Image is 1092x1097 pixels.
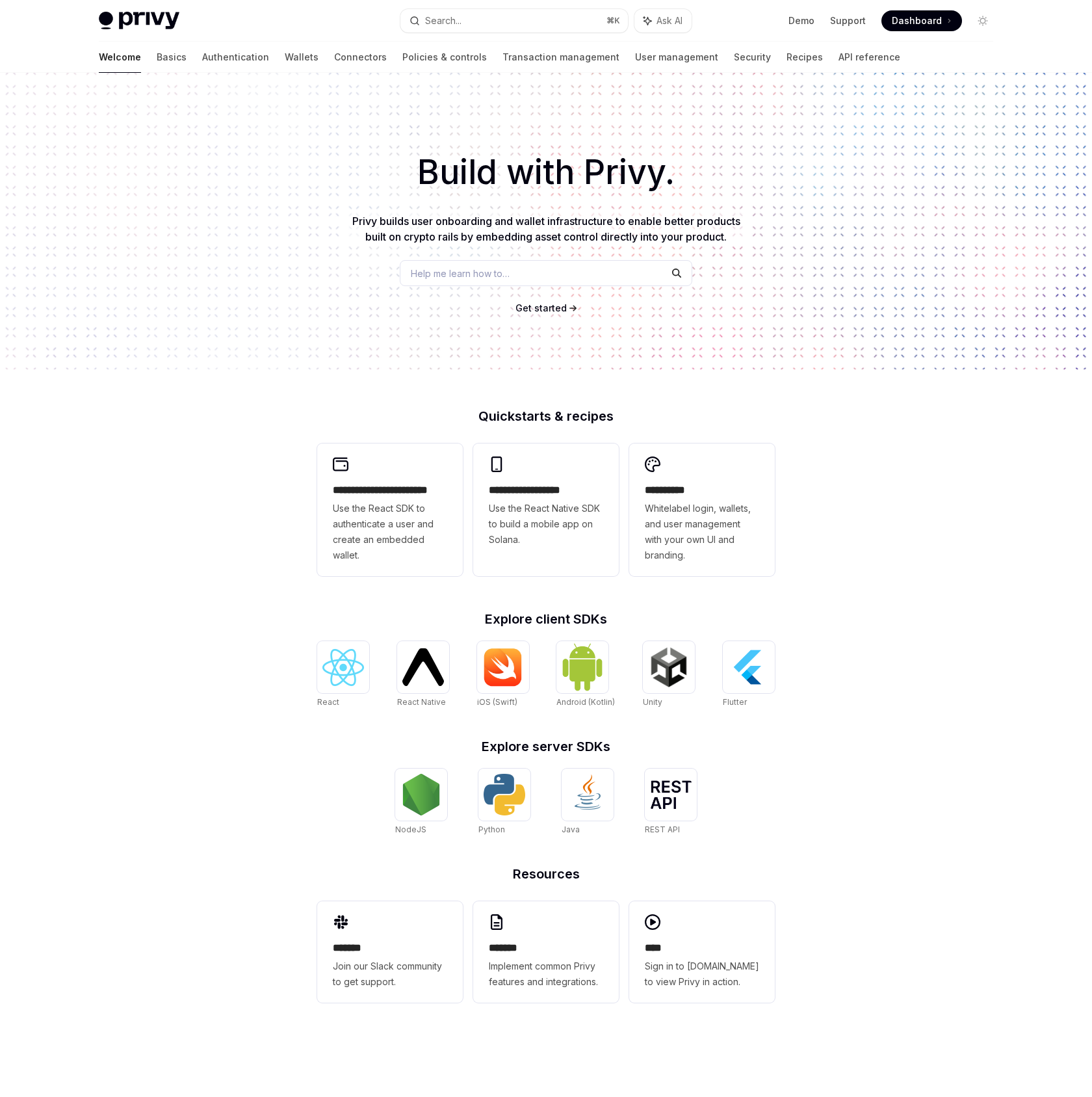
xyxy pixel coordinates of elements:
[489,958,603,990] span: Implement common Privy features and integrations.
[157,42,187,73] a: Basics
[352,215,740,243] span: Privy builds user onboarding and wallet infrastructure to enable better products built on crypto ...
[317,613,775,626] h2: Explore client SDKs
[402,648,444,685] img: React Native
[734,42,771,73] a: Security
[21,147,1071,198] h1: Build with Privy.
[892,14,942,27] span: Dashboard
[397,697,446,707] span: React Native
[411,267,510,280] span: Help me learn how to…
[322,649,364,686] img: React
[478,825,505,834] span: Python
[317,641,369,709] a: ReactReact
[629,443,775,576] a: **** *****Whitelabel login, wallets, and user management with your own UI and branding.
[556,697,615,707] span: Android (Kotlin)
[645,769,697,836] a: REST APIREST API
[830,14,866,27] a: Support
[650,780,692,809] img: REST API
[562,769,614,836] a: JavaJava
[400,774,442,815] img: NodeJS
[562,642,603,691] img: Android (Kotlin)
[477,697,517,707] span: iOS (Swift)
[645,958,759,990] span: Sign in to [DOMAIN_NAME] to view Privy in action.
[317,867,775,880] h2: Resources
[656,14,682,27] span: Ask AI
[478,769,530,836] a: PythonPython
[645,501,759,563] span: Whitelabel login, wallets, and user management with your own UI and branding.
[425,13,461,29] div: Search...
[482,648,524,687] img: iOS (Swift)
[567,774,608,815] img: Java
[972,10,993,31] button: Toggle dark mode
[648,646,690,688] img: Unity
[477,641,529,709] a: iOS (Swift)iOS (Swift)
[786,42,823,73] a: Recipes
[317,410,775,423] h2: Quickstarts & recipes
[99,12,179,30] img: light logo
[400,9,628,33] button: Search...⌘K
[395,825,426,834] span: NodeJS
[788,14,814,27] a: Demo
[99,42,141,73] a: Welcome
[484,774,525,815] img: Python
[333,501,447,563] span: Use the React SDK to authenticate a user and create an embedded wallet.
[728,646,770,688] img: Flutter
[515,302,567,315] a: Get started
[838,42,900,73] a: API reference
[317,740,775,753] h2: Explore server SDKs
[473,443,619,576] a: **** **** **** ***Use the React Native SDK to build a mobile app on Solana.
[643,697,662,707] span: Unity
[723,641,775,709] a: FlutterFlutter
[334,42,387,73] a: Connectors
[402,42,487,73] a: Policies & controls
[643,641,695,709] a: UnityUnity
[333,958,447,990] span: Join our Slack community to get support.
[397,641,449,709] a: React NativeReact Native
[562,825,580,834] span: Java
[395,769,447,836] a: NodeJSNodeJS
[723,697,747,707] span: Flutter
[634,9,692,33] button: Ask AI
[502,42,619,73] a: Transaction management
[317,697,339,707] span: React
[635,42,718,73] a: User management
[645,825,680,834] span: REST API
[629,901,775,1003] a: ****Sign in to [DOMAIN_NAME] to view Privy in action.
[606,16,620,26] span: ⌘ K
[515,302,567,313] span: Get started
[317,901,463,1003] a: **** **Join our Slack community to get support.
[556,641,615,709] a: Android (Kotlin)Android (Kotlin)
[202,42,269,73] a: Authentication
[285,42,318,73] a: Wallets
[881,10,962,31] a: Dashboard
[489,501,603,548] span: Use the React Native SDK to build a mobile app on Solana.
[473,901,619,1003] a: **** **Implement common Privy features and integrations.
